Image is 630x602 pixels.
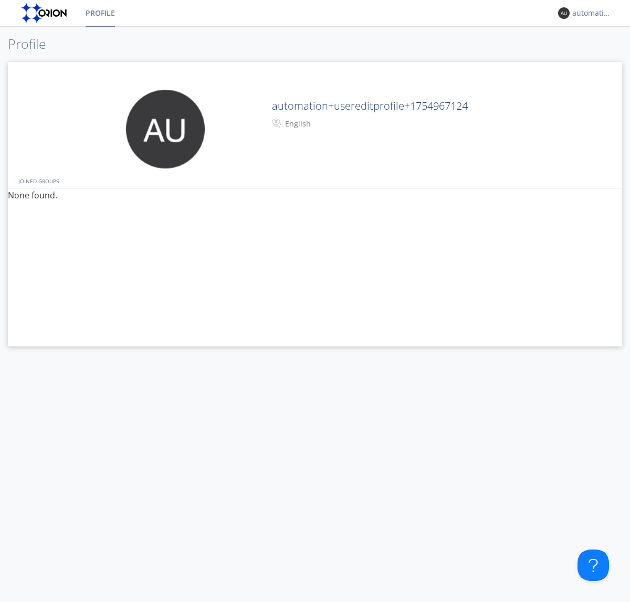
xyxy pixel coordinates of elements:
img: In groups with Translation enabled, your messages will be automatically translated to and from th... [272,117,282,130]
h2: automation+usereditprofile+1754967124 [272,100,563,112]
iframe: Toggle Customer Support [577,550,609,581]
div: English [285,119,373,129]
img: 373638.png [126,90,205,168]
div: JOINED GROUPS [16,173,619,188]
div: automation+usereditprofile+1754967124 [572,8,612,18]
p: None found. [8,189,622,203]
h1: Profile [8,37,622,51]
img: 373638.png [558,7,570,19]
img: orion-labs-logo.svg [21,3,70,24]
